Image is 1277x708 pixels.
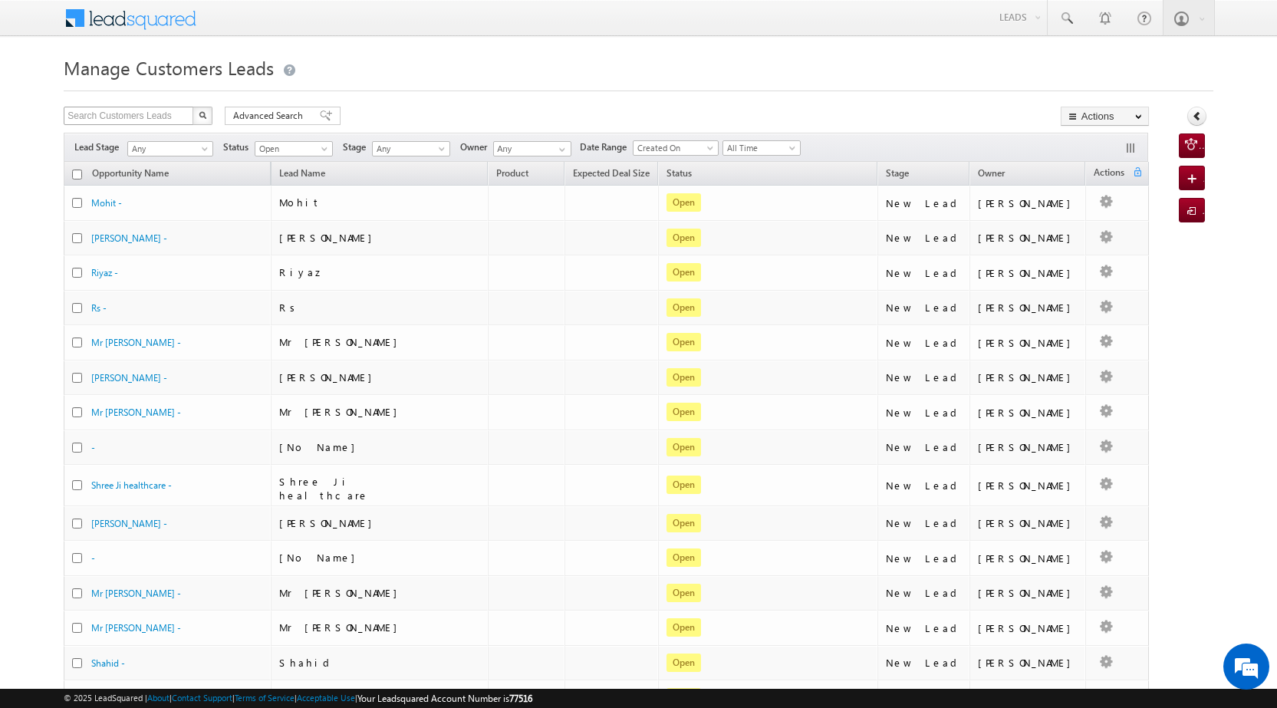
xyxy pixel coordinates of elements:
[978,621,1078,635] div: [PERSON_NAME]
[373,142,446,156] span: Any
[91,232,167,244] a: [PERSON_NAME] -
[886,516,963,530] div: New Lead
[279,551,363,564] span: [No Name]
[147,693,169,703] a: About
[886,621,963,635] div: New Lead
[978,656,1078,670] div: [PERSON_NAME]
[199,111,206,119] img: Search
[666,263,701,282] span: Open
[357,693,532,704] span: Your Leadsquared Account Number is
[1086,164,1132,184] span: Actions
[279,656,335,669] span: Shahid
[493,141,571,156] input: Type to Search
[279,586,405,599] span: Mr [PERSON_NAME]
[886,586,963,600] div: New Lead
[886,552,963,565] div: New Lead
[91,518,167,529] a: [PERSON_NAME] -
[509,693,532,704] span: 77516
[978,196,1078,210] div: [PERSON_NAME]
[91,552,95,564] a: -
[91,372,167,384] a: [PERSON_NAME] -
[978,406,1078,420] div: [PERSON_NAME]
[255,141,333,156] a: Open
[886,196,963,210] div: New Lead
[666,548,701,567] span: Open
[886,440,963,454] div: New Lead
[659,165,699,185] a: Status
[279,516,380,529] span: [PERSON_NAME]
[172,693,232,703] a: Contact Support
[886,479,963,492] div: New Lead
[666,514,701,532] span: Open
[127,141,213,156] a: Any
[886,656,963,670] div: New Lead
[666,193,701,212] span: Open
[91,267,118,278] a: Riyaz -
[279,621,405,634] span: Mr [PERSON_NAME]
[666,403,701,421] span: Open
[978,167,1005,179] span: Owner
[279,475,369,502] span: Shree Ji healthcare
[978,336,1078,350] div: [PERSON_NAME]
[91,407,181,418] a: Mr [PERSON_NAME] -
[279,370,380,384] span: [PERSON_NAME]
[666,584,701,602] span: Open
[255,142,328,156] span: Open
[91,657,125,669] a: Shahid -
[886,406,963,420] div: New Lead
[886,370,963,384] div: New Lead
[91,588,181,599] a: Mr [PERSON_NAME] -
[272,165,333,185] span: Lead Name
[460,140,493,154] span: Owner
[91,479,172,491] a: Shree Ji healthcare -
[84,165,176,185] a: Opportunity Name
[978,301,1078,314] div: [PERSON_NAME]
[565,165,657,185] a: Expected Deal Size
[666,438,701,456] span: Open
[978,516,1078,530] div: [PERSON_NAME]
[978,479,1078,492] div: [PERSON_NAME]
[91,442,95,453] a: -
[886,231,963,245] div: New Lead
[666,229,701,247] span: Open
[666,333,701,351] span: Open
[91,197,122,209] a: Mohit -
[666,654,701,672] span: Open
[978,231,1078,245] div: [PERSON_NAME]
[666,476,701,494] span: Open
[74,140,125,154] span: Lead Stage
[573,167,650,179] span: Expected Deal Size
[279,301,301,314] span: Rs
[235,693,295,703] a: Terms of Service
[978,552,1078,565] div: [PERSON_NAME]
[279,196,321,209] span: Mohit
[978,266,1078,280] div: [PERSON_NAME]
[92,167,169,179] span: Opportunity Name
[372,141,450,156] a: Any
[279,405,405,418] span: Mr [PERSON_NAME]
[279,265,324,278] span: Riyaz
[886,336,963,350] div: New Lead
[978,440,1078,454] div: [PERSON_NAME]
[496,167,528,179] span: Product
[580,140,633,154] span: Date Range
[666,368,701,387] span: Open
[297,693,355,703] a: Acceptable Use
[343,140,372,154] span: Stage
[723,141,796,155] span: All Time
[978,370,1078,384] div: [PERSON_NAME]
[633,140,719,156] a: Created On
[223,140,255,154] span: Status
[1061,107,1149,126] button: Actions
[722,140,801,156] a: All Time
[64,55,274,80] span: Manage Customers Leads
[64,691,532,706] span: © 2025 LeadSquared | | | | |
[634,141,713,155] span: Created On
[128,142,208,156] span: Any
[233,109,308,123] span: Advanced Search
[551,142,570,157] a: Show All Items
[666,298,701,317] span: Open
[886,167,909,179] span: Stage
[886,301,963,314] div: New Lead
[91,302,107,314] a: Rs -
